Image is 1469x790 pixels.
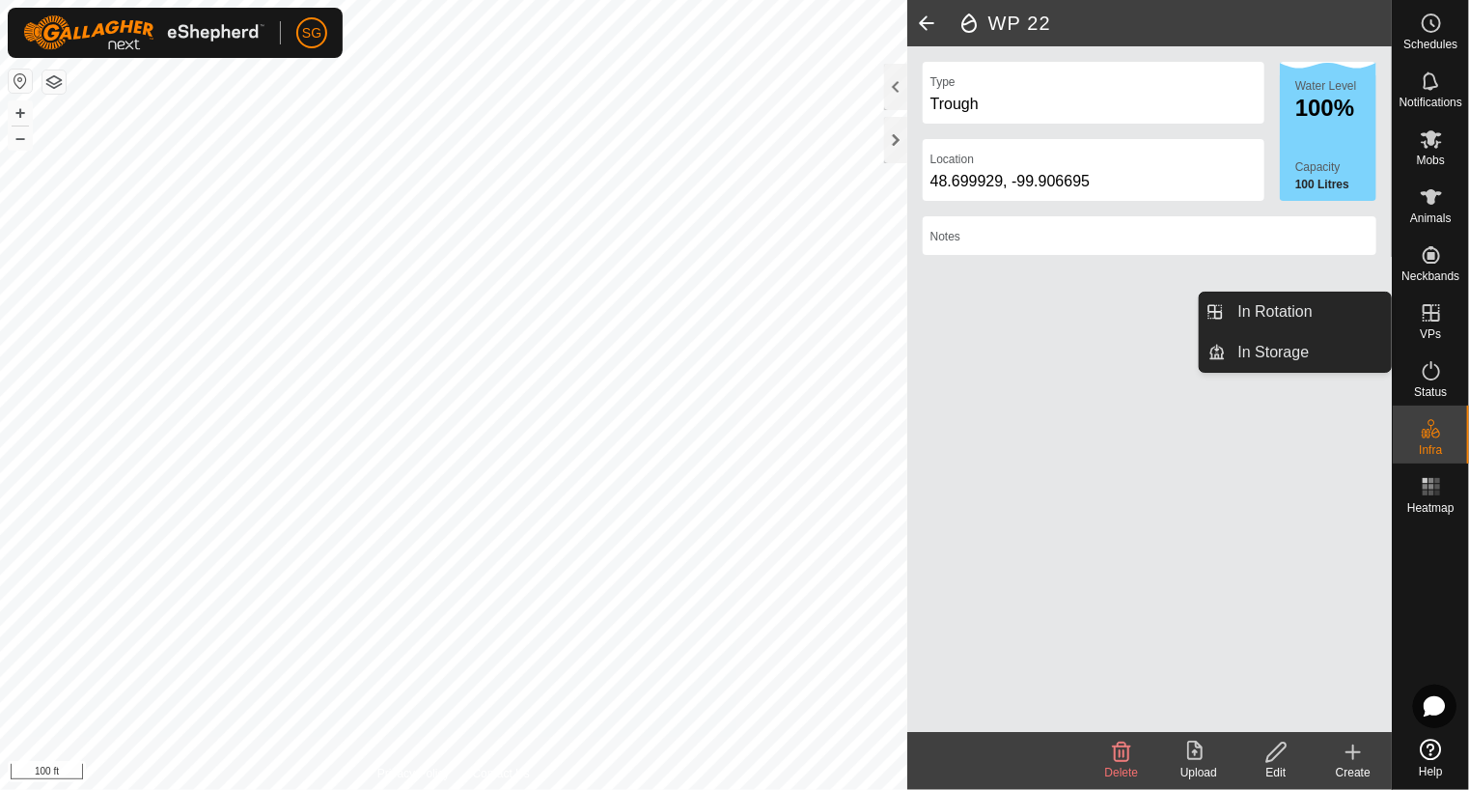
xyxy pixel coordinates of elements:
li: In Storage [1200,333,1391,372]
li: In Rotation [1200,293,1391,331]
a: In Storage [1227,333,1392,372]
label: Location [930,151,974,168]
div: 48.699929, -99.906695 [930,170,1257,193]
button: – [9,127,32,150]
label: Notes [930,228,960,245]
span: In Rotation [1238,300,1313,324]
label: Capacity [1295,158,1376,176]
button: Map Layers [42,71,66,94]
span: Help [1419,766,1443,777]
a: Contact Us [473,765,530,782]
button: Reset Map [9,70,32,93]
img: Gallagher Logo [23,15,264,50]
a: Privacy Policy [377,765,450,782]
label: Type [930,73,956,91]
div: Create [1315,764,1392,781]
span: Infra [1419,444,1442,456]
a: Help [1393,731,1469,785]
span: Schedules [1403,39,1457,50]
a: In Rotation [1227,293,1392,331]
div: Edit [1237,764,1315,781]
span: Neckbands [1401,270,1459,282]
button: + [9,101,32,125]
div: Trough [930,93,1257,116]
span: In Storage [1238,341,1310,364]
h2: WP 22 [957,12,1392,35]
div: 100% [1295,97,1376,120]
div: Upload [1160,764,1237,781]
span: Mobs [1417,155,1445,166]
label: 100 Litres [1295,176,1376,193]
span: SG [302,23,321,43]
span: Animals [1410,212,1452,224]
span: VPs [1420,328,1441,340]
span: Notifications [1400,97,1462,108]
span: Status [1414,386,1447,398]
span: Delete [1105,766,1139,779]
span: Heatmap [1407,502,1455,514]
label: Water Level [1295,79,1357,93]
